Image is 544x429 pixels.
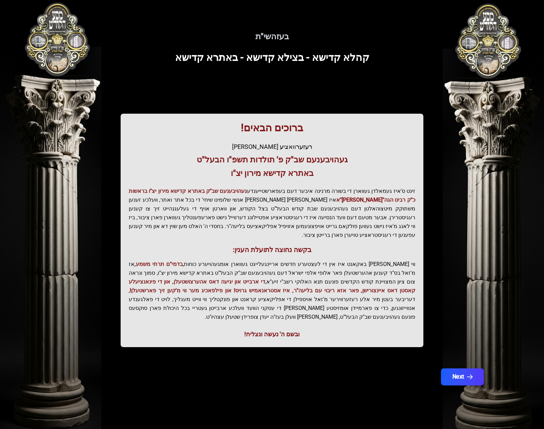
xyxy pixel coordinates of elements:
[129,188,415,203] span: געהויבענעם שב"ק באתרא קדישא מירון יצ"ו בראשות כ"ק רבינו הגה"[PERSON_NAME]"א
[129,122,415,134] h1: ברוכים הבאים!
[129,142,415,152] div: רעזערוואציע [PERSON_NAME]
[129,260,415,321] p: ווי [PERSON_NAME] באקאנט איז אין די לעצטערע חדשים אריינגעלייגט געווארן אומגעהויערע כוחות, אז מ'זא...
[175,51,369,63] span: קהלא קדישא - בצילא קדישא - באתרא קדישא
[134,261,183,267] span: בדמי"ם תרתי משמע,
[129,278,415,294] span: די ארבייט און יגיעה דאס אהערצושטעלן, און די פינאנציעלע קאסטן דאס איינצורישן, פאר אזא ריבוי עם בלי...
[129,168,415,179] h3: באתרא קדישא מירון יצ"ו
[129,187,415,240] p: זינט ס'איז געמאלדן געווארן די בשורה מרנינה איבער דעם בעפארשטייענדע איז [PERSON_NAME] [PERSON_NAME...
[441,368,484,385] button: Next
[129,154,415,165] h3: געהויבענעם שב"ק פ' תולדות תשפ"ו הבעל"ט
[67,31,477,42] h5: בעזהשי"ת
[129,245,415,254] h3: בקשה נחוצה לתועלת הענין:
[129,330,415,339] div: ובשם ה' נעשה ונצליח!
